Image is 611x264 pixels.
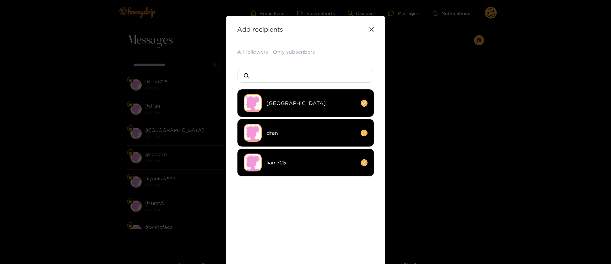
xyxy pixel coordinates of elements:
[244,154,262,171] img: no-avatar.png
[237,48,268,56] button: All followers
[266,159,356,166] span: liam725
[273,48,315,56] button: Only subscribers
[237,26,283,33] strong: Add recipients
[266,100,356,107] span: [GEOGRAPHIC_DATA]
[244,124,262,142] img: no-avatar.png
[244,94,262,112] img: no-avatar.png
[266,129,356,137] span: dfan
